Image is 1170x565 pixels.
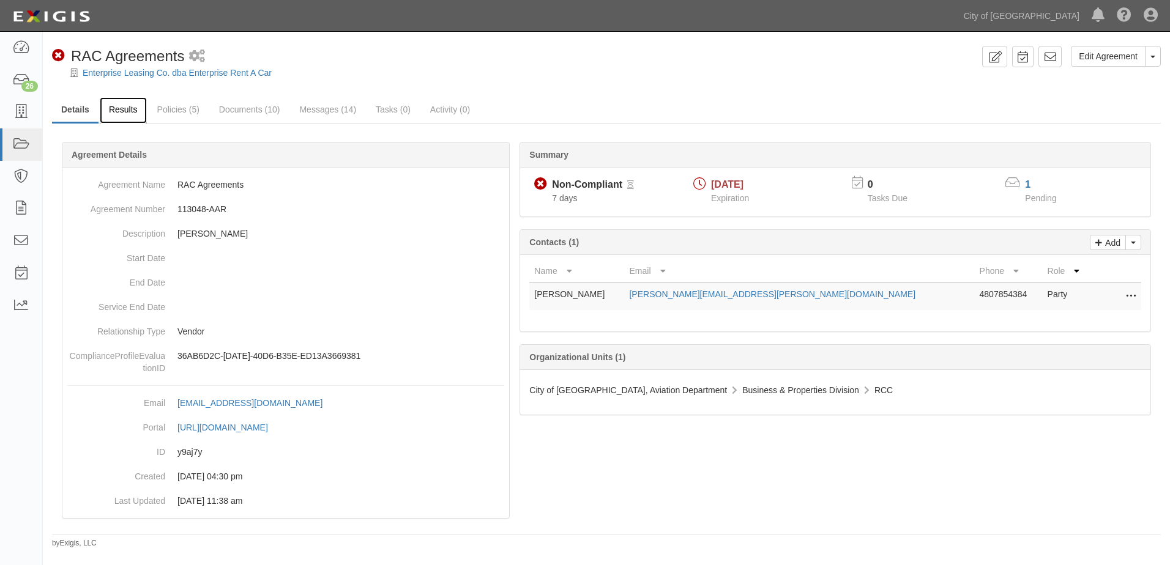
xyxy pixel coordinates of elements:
[1071,46,1146,67] a: Edit Agreement
[1102,235,1120,249] p: Add
[1025,193,1056,203] span: Pending
[711,193,749,203] span: Expiration
[72,150,147,160] b: Agreement Details
[711,179,743,190] span: [DATE]
[975,282,1043,310] td: 4807854384
[67,172,504,197] dd: RAC Agreements
[367,97,420,122] a: Tasks (0)
[868,178,923,192] p: 0
[1117,9,1131,23] i: Help Center - Complianz
[83,68,272,78] a: Enterprise Leasing Co. dba Enterprise Rent A Car
[624,260,974,282] th: Email
[177,423,281,432] a: [URL][DOMAIN_NAME]
[100,97,147,124] a: Results
[52,538,97,548] small: by
[534,178,547,191] i: Non-Compliant
[529,260,624,282] th: Name
[177,397,322,409] div: [EMAIL_ADDRESS][DOMAIN_NAME]
[421,97,479,122] a: Activity (0)
[52,46,184,67] div: RAC Agreements
[52,50,65,62] i: Non-Compliant
[67,391,165,409] dt: Email
[529,282,624,310] td: [PERSON_NAME]
[629,289,915,299] a: [PERSON_NAME][EMAIL_ADDRESS][PERSON_NAME][DOMAIN_NAME]
[67,464,504,489] dd: [DATE] 04:30 pm
[1043,260,1092,282] th: Role
[958,4,1086,28] a: City of [GEOGRAPHIC_DATA]
[189,50,205,63] i: 1 scheduled workflow
[290,97,365,122] a: Messages (14)
[52,97,99,124] a: Details
[177,350,504,362] p: 36AB6D2C-[DATE]-40D6-B35E-ED13A3669381
[67,197,504,221] dd: 113048-AAR
[67,440,165,458] dt: ID
[67,464,165,482] dt: Created
[71,48,184,64] span: RAC Agreements
[67,270,165,289] dt: End Date
[1043,282,1092,310] td: Party
[67,440,504,464] dd: y9aj7y
[67,221,165,240] dt: Description
[627,181,634,190] i: Pending Review
[975,260,1043,282] th: Phone
[552,178,622,192] div: Non-Compliant
[67,319,504,344] dd: Vendor
[742,385,859,395] span: Business & Properties Division
[67,319,165,338] dt: Relationship Type
[529,385,727,395] span: City of [GEOGRAPHIC_DATA], Aviation Department
[1090,235,1126,250] a: Add
[67,489,165,507] dt: Last Updated
[874,385,893,395] span: RCC
[21,81,38,92] div: 26
[177,398,336,408] a: [EMAIL_ADDRESS][DOMAIN_NAME]
[67,415,165,434] dt: Portal
[529,237,579,247] b: Contacts (1)
[67,246,165,264] dt: Start Date
[67,172,165,191] dt: Agreement Name
[529,150,568,160] b: Summary
[210,97,289,122] a: Documents (10)
[177,227,504,240] p: [PERSON_NAME]
[67,197,165,215] dt: Agreement Number
[552,193,577,203] span: Since 09/01/2025
[67,344,165,374] dt: ComplianceProfileEvaluationID
[529,352,625,362] b: Organizational Units (1)
[9,6,94,28] img: logo-5460c22ac91f19d4615b14bd174203de0afe785f0fc80cf4dbbc73dc1793850b.png
[868,193,907,203] span: Tasks Due
[67,489,504,513] dd: [DATE] 11:38 am
[67,295,165,313] dt: Service End Date
[60,539,97,547] a: Exigis, LLC
[148,97,209,122] a: Policies (5)
[1025,179,1030,190] a: 1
